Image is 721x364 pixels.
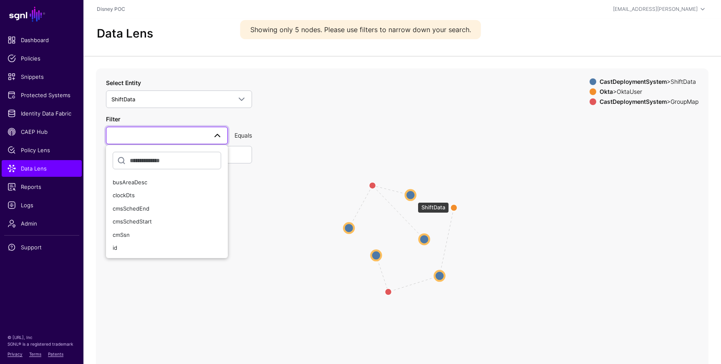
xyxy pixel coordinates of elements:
a: Identity Data Fabric [2,105,82,122]
span: busAreaDesc [113,179,147,186]
a: Protected Systems [2,87,82,103]
span: Policy Lens [8,146,76,154]
span: cmSsn [113,231,130,238]
label: Filter [106,115,120,123]
div: ShiftData [418,202,449,213]
div: Equals [231,131,255,140]
button: id [106,241,228,255]
a: Patents [48,351,63,356]
div: > OktaUser [598,88,700,95]
span: Logs [8,201,76,209]
h2: Data Lens [97,27,153,41]
span: Admin [8,219,76,228]
a: Privacy [8,351,23,356]
a: Dashboard [2,32,82,48]
a: Snippets [2,68,82,85]
strong: Okta [600,88,613,95]
a: Reports [2,178,82,195]
span: id [113,244,117,251]
a: Data Lens [2,160,82,177]
span: Reports [8,183,76,191]
span: ShiftData [111,96,135,103]
a: Logs [2,197,82,213]
a: Policy Lens [2,142,82,158]
a: SGNL [5,5,78,23]
label: Select Entity [106,78,141,87]
button: clockDts [106,189,228,202]
span: Snippets [8,73,76,81]
a: Disney POC [97,6,125,12]
a: Terms [29,351,41,356]
button: cmSsn [106,228,228,242]
span: Support [8,243,76,251]
a: CAEP Hub [2,123,82,140]
div: > ShiftData [598,78,700,85]
button: cmsSchedEnd [106,202,228,216]
div: [EMAIL_ADDRESS][PERSON_NAME] [613,5,698,13]
span: Identity Data Fabric [8,109,76,118]
span: Dashboard [8,36,76,44]
strong: CastDeploymentSystem [600,98,667,105]
a: Policies [2,50,82,67]
span: Policies [8,54,76,63]
span: Protected Systems [8,91,76,99]
strong: CastDeploymentSystem [600,78,667,85]
span: clockDts [113,192,135,198]
div: > GroupMap [598,98,700,105]
p: © [URL], Inc [8,334,76,341]
button: busAreaDesc [106,176,228,189]
div: Showing only 5 nodes. Please use filters to narrow down your search. [240,20,481,39]
span: cmsSchedStart [113,218,152,225]
span: CAEP Hub [8,128,76,136]
span: Data Lens [8,164,76,173]
p: SGNL® is a registered trademark [8,341,76,347]
a: Admin [2,215,82,232]
span: cmsSchedEnd [113,205,149,212]
button: cmsSchedStart [106,215,228,228]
